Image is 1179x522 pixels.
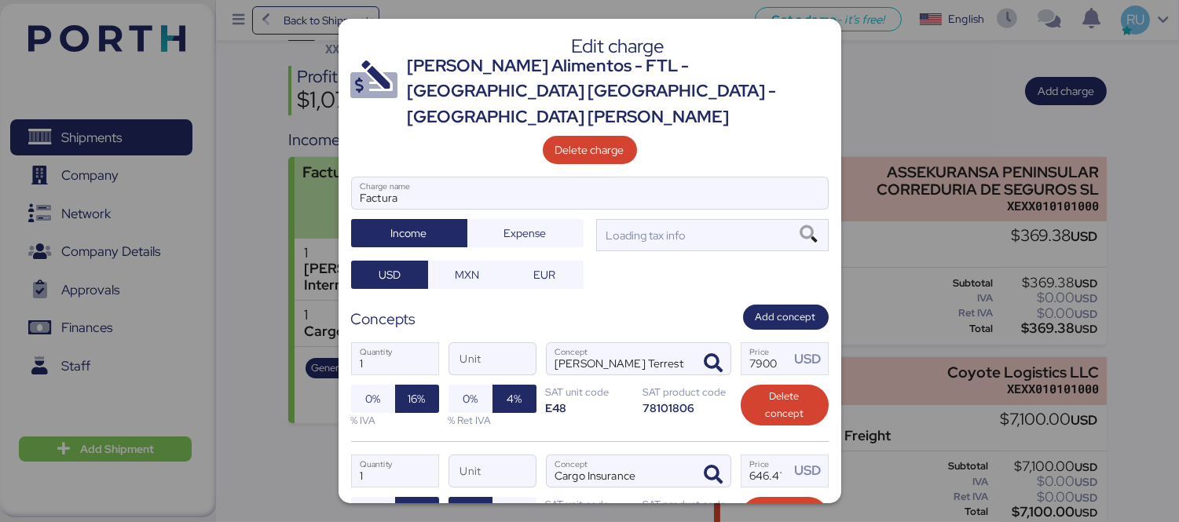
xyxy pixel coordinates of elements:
[698,347,730,380] button: ConceptConcept
[546,497,634,512] div: SAT unit code
[351,261,429,289] button: USD
[449,385,492,413] button: 0%
[546,385,634,400] div: SAT unit code
[408,502,426,520] span: 16%
[492,385,536,413] button: 4%
[455,265,479,284] span: MXN
[449,455,536,487] input: Unit
[352,177,828,209] input: Charge name
[449,413,536,428] div: % Ret IVA
[643,385,731,400] div: SAT product code
[463,389,478,408] span: 0%
[351,385,395,413] button: 0%
[753,388,816,422] span: Delete concept
[547,455,693,487] input: Concept
[756,308,816,326] span: Add concept
[395,385,439,413] button: 16%
[741,385,829,425] button: Delete concept
[643,497,731,512] div: SAT product code
[504,224,547,243] span: Expense
[408,53,829,130] div: [PERSON_NAME] Alimentos - FTL - [GEOGRAPHIC_DATA] [GEOGRAPHIC_DATA] - [GEOGRAPHIC_DATA] [PERSON_N...
[352,343,438,374] input: Quantity
[506,261,584,289] button: EUR
[741,343,790,374] input: Price
[449,343,536,374] input: Unit
[543,136,637,164] button: Delete charge
[794,349,827,369] div: USD
[463,502,478,520] span: 0%
[379,265,401,284] span: USD
[533,265,555,284] span: EUR
[507,389,522,408] span: 4%
[408,389,426,408] span: 16%
[351,219,467,247] button: Income
[507,502,522,520] span: 4%
[643,400,731,415] div: 78101806
[555,141,624,159] span: Delete charge
[352,455,438,487] input: Quantity
[351,413,439,428] div: % IVA
[741,455,790,487] input: Price
[547,343,693,374] input: Concept
[794,461,827,480] div: USD
[467,219,584,247] button: Expense
[408,39,829,53] div: Edit charge
[546,400,634,415] div: E48
[743,305,829,330] button: Add concept
[365,502,380,520] span: 0%
[603,227,687,244] div: Loading tax info
[698,458,730,491] button: ConceptConcept
[351,308,416,330] div: Concepts
[365,389,380,408] span: 0%
[391,224,427,243] span: Income
[428,261,506,289] button: MXN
